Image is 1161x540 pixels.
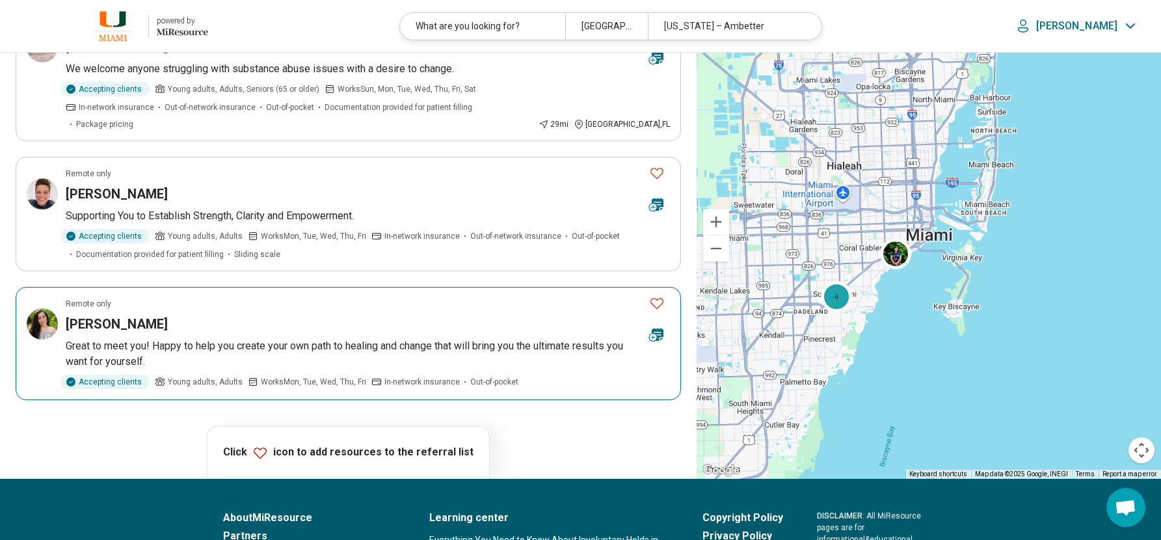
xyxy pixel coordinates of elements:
h3: [PERSON_NAME] [66,185,168,203]
div: powered by [157,15,208,27]
p: We welcome anyone struggling with substance abuse issues with a desire to change. [66,61,670,77]
span: Works Sun, Mon, Tue, Wed, Thu, Fri, Sat [338,83,476,95]
span: Out-of-network insurance [165,101,256,113]
div: Accepting clients [60,82,150,96]
a: Copyright Policy [702,510,783,526]
a: Open this area in Google Maps (opens a new window) [700,462,743,479]
div: Accepting clients [60,229,150,243]
a: University of Miamipowered by [21,10,208,42]
span: Works Mon, Tue, Wed, Thu, Fri [261,376,366,388]
span: Young adults, Adults [168,376,243,388]
div: 29 mi [539,118,568,130]
span: Young adults, Adults, Seniors (65 or older) [168,83,319,95]
span: In-network insurance [384,230,460,242]
img: Google [700,462,743,479]
button: Keyboard shortcuts [909,470,967,479]
p: Supporting You to Establish Strength, Clarity and Empowerment. [66,208,670,224]
a: Terms (opens in new tab) [1076,470,1095,478]
span: Documentation provided for patient filling [325,101,472,113]
button: Zoom in [703,209,729,235]
div: 4 [821,281,852,312]
div: Open chat [1106,488,1145,527]
div: [US_STATE] – Ambetter [648,13,813,40]
span: Documentation provided for patient filling [76,249,224,260]
span: In-network insurance [384,376,460,388]
p: [PERSON_NAME] [1036,20,1117,33]
a: Learning center [429,510,669,526]
div: Accepting clients [60,375,150,389]
a: AboutMiResource [223,510,395,526]
p: Click icon to add resources to the referral list [223,445,474,461]
span: Map data ©2025 Google, INEGI [975,470,1068,478]
div: [GEOGRAPHIC_DATA] , FL [574,118,670,130]
p: Great to meet you! Happy to help you create your own path to healing and change that will bring y... [66,338,670,370]
span: Sliding scale [234,249,280,260]
a: Report a map error [1102,470,1157,478]
span: DISCLAIMER [817,511,862,520]
button: Favorite [644,290,670,317]
span: Out-of-pocket [572,230,620,242]
p: Remote only [66,298,111,310]
span: Package pricing [76,118,133,130]
span: In-network insurance [79,101,154,113]
span: Out-of-pocket [470,376,518,388]
button: Map camera controls [1128,437,1154,463]
button: Favorite [644,160,670,187]
button: Zoom out [703,236,729,262]
h3: [PERSON_NAME] [66,315,168,333]
span: Out-of-pocket [266,101,314,113]
img: University of Miami [85,10,140,42]
span: Young adults, Adults [168,230,243,242]
div: [GEOGRAPHIC_DATA], [GEOGRAPHIC_DATA] [565,13,648,40]
span: Works Mon, Tue, Wed, Thu, Fri [261,230,366,242]
p: Remote only [66,168,111,180]
div: What are you looking for? [400,13,565,40]
span: Out-of-network insurance [470,230,561,242]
